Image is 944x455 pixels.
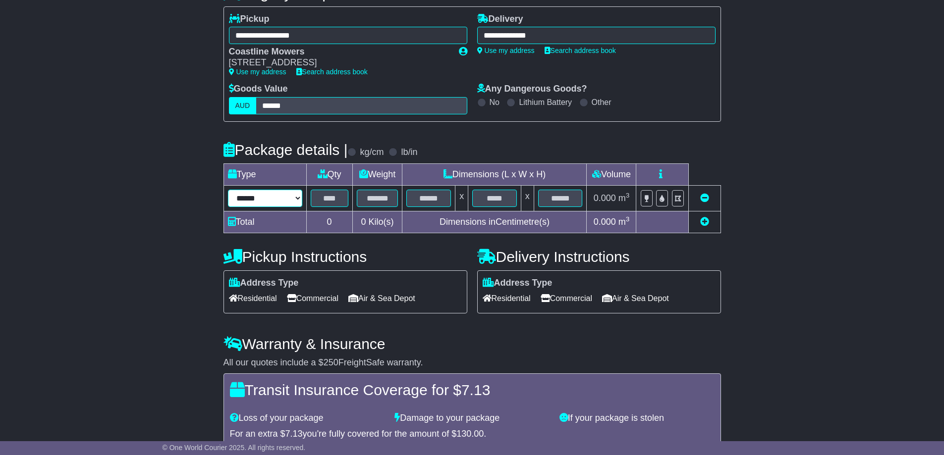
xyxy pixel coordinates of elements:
[594,193,616,203] span: 0.000
[700,193,709,203] a: Remove this item
[360,147,384,158] label: kg/cm
[602,291,669,306] span: Air & Sea Depot
[587,163,636,185] td: Volume
[541,291,592,306] span: Commercial
[461,382,490,398] span: 7.13
[477,14,523,25] label: Delivery
[229,97,257,114] label: AUD
[306,163,352,185] td: Qty
[626,215,630,223] sup: 3
[555,413,720,424] div: If your package is stolen
[163,444,306,452] span: © One World Courier 2025. All rights reserved.
[230,382,715,398] h4: Transit Insurance Coverage for $
[229,47,449,57] div: Coastline Mowers
[700,217,709,227] a: Add new item
[477,47,535,54] a: Use my address
[223,336,721,352] h4: Warranty & Insurance
[545,47,616,54] a: Search address book
[296,68,368,76] a: Search address book
[594,217,616,227] span: 0.000
[477,249,721,265] h4: Delivery Instructions
[361,217,366,227] span: 0
[402,163,587,185] td: Dimensions (L x W x H)
[285,429,303,439] span: 7.13
[223,142,348,158] h4: Package details |
[521,185,534,211] td: x
[626,192,630,199] sup: 3
[287,291,338,306] span: Commercial
[306,211,352,233] td: 0
[456,429,484,439] span: 130.00
[230,429,715,440] div: For an extra $ you're fully covered for the amount of $ .
[348,291,415,306] span: Air & Sea Depot
[225,413,390,424] div: Loss of your package
[229,68,286,76] a: Use my address
[229,291,277,306] span: Residential
[483,278,553,289] label: Address Type
[352,163,402,185] td: Weight
[229,57,449,68] div: [STREET_ADDRESS]
[229,14,270,25] label: Pickup
[455,185,468,211] td: x
[483,291,531,306] span: Residential
[519,98,572,107] label: Lithium Battery
[401,147,417,158] label: lb/in
[618,217,630,227] span: m
[229,84,288,95] label: Goods Value
[223,163,306,185] td: Type
[592,98,611,107] label: Other
[352,211,402,233] td: Kilo(s)
[490,98,500,107] label: No
[477,84,587,95] label: Any Dangerous Goods?
[223,211,306,233] td: Total
[618,193,630,203] span: m
[223,249,467,265] h4: Pickup Instructions
[389,413,555,424] div: Damage to your package
[229,278,299,289] label: Address Type
[223,357,721,368] div: All our quotes include a $ FreightSafe warranty.
[324,357,338,367] span: 250
[402,211,587,233] td: Dimensions in Centimetre(s)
